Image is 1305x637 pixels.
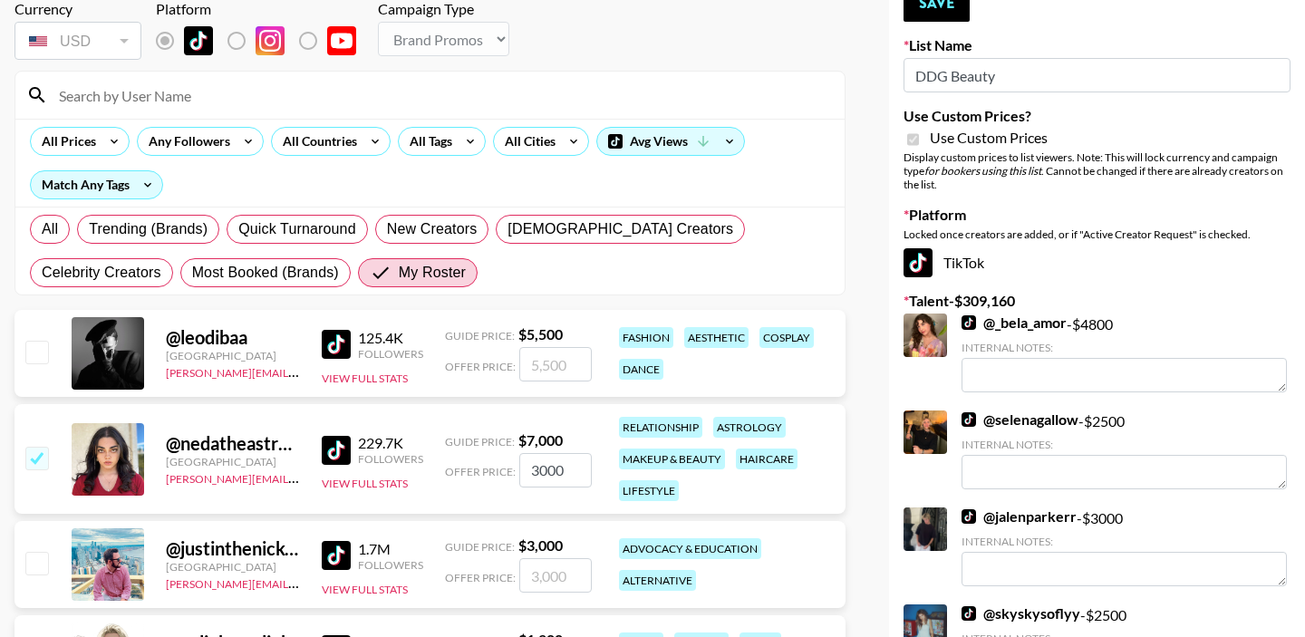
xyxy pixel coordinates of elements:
span: Offer Price: [445,465,516,478]
button: View Full Stats [322,477,408,490]
div: List locked to TikTok. [156,22,371,60]
div: Display custom prices to list viewers. Note: This will lock currency and campaign type . Cannot b... [904,150,1290,191]
div: Internal Notes: [962,535,1287,548]
img: TikTok [322,436,351,465]
img: TikTok [962,412,976,427]
div: dance [619,359,663,380]
label: List Name [904,36,1290,54]
div: cosplay [759,327,814,348]
div: Match Any Tags [31,171,162,198]
div: Locked once creators are added, or if "Active Creator Request" is checked. [904,227,1290,241]
label: Platform [904,206,1290,224]
img: Instagram [256,26,285,55]
span: Offer Price: [445,571,516,584]
strong: $ 5,500 [518,325,563,343]
span: Quick Turnaround [238,218,356,240]
div: [GEOGRAPHIC_DATA] [166,455,300,468]
a: @skyskysoflyy [962,604,1080,623]
div: 229.7K [358,434,423,452]
div: All Prices [31,128,100,155]
div: - $ 3000 [962,507,1287,586]
img: YouTube [327,26,356,55]
span: Use Custom Prices [930,129,1048,147]
div: haircare [736,449,797,469]
strong: $ 7,000 [518,431,563,449]
a: @selenagallow [962,410,1078,429]
div: @ leodibaa [166,326,300,349]
div: aesthetic [684,327,749,348]
div: lifestyle [619,480,679,501]
a: [PERSON_NAME][EMAIL_ADDRESS][PERSON_NAME][DOMAIN_NAME] [166,574,520,591]
span: My Roster [399,262,466,284]
img: TikTok [904,248,933,277]
div: Currency is locked to USD [14,18,141,63]
img: TikTok [962,315,976,330]
div: All Cities [494,128,559,155]
img: TikTok [184,26,213,55]
span: Celebrity Creators [42,262,161,284]
span: Guide Price: [445,435,515,449]
div: Followers [358,452,423,466]
em: for bookers using this list [924,164,1041,178]
span: All [42,218,58,240]
a: [PERSON_NAME][EMAIL_ADDRESS][PERSON_NAME][DOMAIN_NAME] [166,362,520,380]
div: relationship [619,417,702,438]
div: fashion [619,327,673,348]
img: TikTok [962,606,976,621]
div: Any Followers [138,128,234,155]
span: Guide Price: [445,329,515,343]
img: TikTok [322,541,351,570]
a: @jalenparkerr [962,507,1077,526]
div: alternative [619,570,696,591]
div: USD [18,25,138,57]
button: View Full Stats [322,583,408,596]
div: makeup & beauty [619,449,725,469]
div: @ justinthenickofcrime [166,537,300,560]
div: [GEOGRAPHIC_DATA] [166,560,300,574]
div: @ nedatheastrologer [166,432,300,455]
input: 3,000 [519,558,592,593]
a: @_bela_amor [962,314,1067,332]
div: 1.7M [358,540,423,558]
div: - $ 2500 [962,410,1287,489]
span: New Creators [387,218,478,240]
a: [PERSON_NAME][EMAIL_ADDRESS][PERSON_NAME][DOMAIN_NAME] [166,468,520,486]
strong: $ 3,000 [518,536,563,554]
img: TikTok [322,330,351,359]
input: 5,500 [519,347,592,381]
div: All Countries [272,128,361,155]
div: Followers [358,347,423,361]
span: [DEMOGRAPHIC_DATA] Creators [507,218,733,240]
div: - $ 4800 [962,314,1287,392]
div: Internal Notes: [962,438,1287,451]
div: Internal Notes: [962,341,1287,354]
img: TikTok [962,509,976,524]
div: Avg Views [597,128,744,155]
span: Offer Price: [445,360,516,373]
div: [GEOGRAPHIC_DATA] [166,349,300,362]
div: All Tags [399,128,456,155]
input: Search by User Name [48,81,834,110]
div: astrology [713,417,786,438]
button: View Full Stats [322,372,408,385]
div: TikTok [904,248,1290,277]
span: Most Booked (Brands) [192,262,339,284]
input: 7,000 [519,453,592,487]
span: Trending (Brands) [89,218,208,240]
span: Guide Price: [445,540,515,554]
label: Talent - $ 309,160 [904,292,1290,310]
div: Followers [358,558,423,572]
div: advocacy & education [619,538,761,559]
label: Use Custom Prices? [904,107,1290,125]
div: 125.4K [358,329,423,347]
